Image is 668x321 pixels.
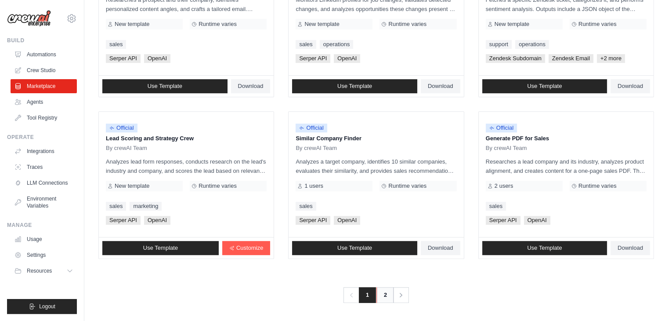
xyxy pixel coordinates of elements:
span: Resources [27,267,52,274]
a: operations [320,40,354,49]
span: Serper API [296,54,330,63]
span: Use Template [148,83,182,90]
a: Use Template [482,79,607,93]
a: Environment Variables [11,192,77,213]
span: OpenAI [524,216,550,225]
span: Use Template [527,83,562,90]
span: Download [238,83,264,90]
nav: Pagination [343,287,409,303]
a: Download [421,79,460,93]
p: Generate PDF for Sales [486,134,646,143]
span: Use Template [337,244,372,252]
span: New template [304,21,339,28]
span: OpenAI [334,54,360,63]
div: Operate [7,134,77,141]
a: support [486,40,512,49]
span: Use Template [143,244,178,252]
span: New template [495,21,529,28]
span: Serper API [486,216,520,225]
span: By crewAI Team [486,145,527,152]
a: Download [421,241,460,255]
p: Similar Company Finder [296,134,456,143]
a: marketing [130,202,162,211]
a: sales [106,202,126,211]
a: sales [106,40,126,49]
p: Analyzes a target company, identifies 10 similar companies, evaluates their similarity, and provi... [296,157,456,175]
a: Crew Studio [11,63,77,77]
span: 2 users [495,182,513,190]
span: Zendesk Email [549,54,593,63]
span: Serper API [296,216,330,225]
a: Use Template [482,241,607,255]
p: Analyzes lead form responses, conducts research on the lead's industry and company, and scores th... [106,157,267,175]
span: OpenAI [334,216,360,225]
span: By crewAI Team [296,145,337,152]
span: Serper API [106,54,141,63]
span: Runtime varies [388,21,426,28]
span: Download [617,83,643,90]
span: Zendesk Subdomain [486,54,545,63]
a: 2 [376,287,394,303]
a: Download [610,79,650,93]
a: Download [231,79,271,93]
a: operations [515,40,549,49]
span: Use Template [337,83,372,90]
a: Use Template [292,79,417,93]
a: sales [296,202,316,211]
a: Automations [11,47,77,62]
span: Runtime varies [199,21,237,28]
span: Use Template [527,244,562,252]
span: Logout [39,303,55,310]
a: Use Template [292,241,417,255]
div: Manage [7,222,77,229]
a: Use Template [102,79,227,93]
span: Runtime varies [578,182,617,190]
span: New template [115,182,149,190]
span: Download [428,244,453,252]
div: Build [7,37,77,44]
span: 1 users [304,182,323,190]
a: sales [296,40,316,49]
a: Usage [11,232,77,246]
a: Tool Registry [11,111,77,125]
span: By crewAI Team [106,145,147,152]
span: Runtime varies [199,182,237,190]
span: Download [428,83,453,90]
a: Settings [11,248,77,262]
a: Download [610,241,650,255]
span: 1 [359,287,376,303]
button: Resources [11,264,77,278]
span: Official [106,124,137,132]
span: New template [115,21,149,28]
span: OpenAI [144,216,170,225]
a: Agents [11,95,77,109]
a: LLM Connections [11,176,77,190]
button: Logout [7,299,77,314]
p: Researches a lead company and its industry, analyzes product alignment, and creates content for a... [486,157,646,175]
p: Lead Scoring and Strategy Crew [106,134,267,143]
a: Integrations [11,144,77,158]
a: Traces [11,160,77,174]
a: Customize [222,241,270,255]
a: Marketplace [11,79,77,93]
a: sales [486,202,506,211]
span: Official [296,124,327,132]
span: Runtime varies [578,21,617,28]
span: Runtime varies [388,182,426,190]
span: Download [617,244,643,252]
span: Official [486,124,517,132]
span: OpenAI [144,54,170,63]
span: Customize [236,244,263,252]
img: Logo [7,10,51,27]
a: Use Template [102,241,219,255]
span: Serper API [106,216,141,225]
span: +2 more [597,54,625,63]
